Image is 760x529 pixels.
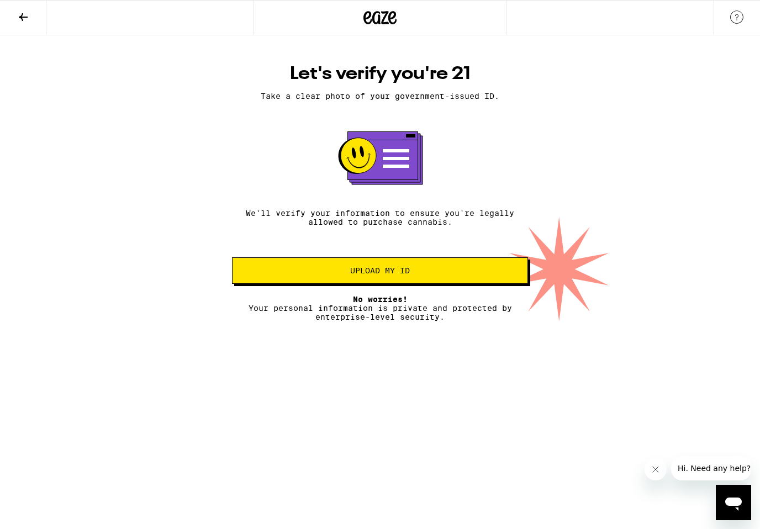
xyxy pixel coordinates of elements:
iframe: Button to launch messaging window [716,485,751,520]
span: No worries! [353,295,408,304]
button: Upload my ID [232,257,528,284]
p: We'll verify your information to ensure you're legally allowed to purchase cannabis. [232,209,528,226]
p: Your personal information is private and protected by enterprise-level security. [232,295,528,321]
h1: Let's verify you're 21 [232,63,528,85]
iframe: Close message [645,458,667,480]
iframe: Message from company [671,456,751,480]
span: Upload my ID [350,267,410,274]
p: Take a clear photo of your government-issued ID. [232,92,528,100]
